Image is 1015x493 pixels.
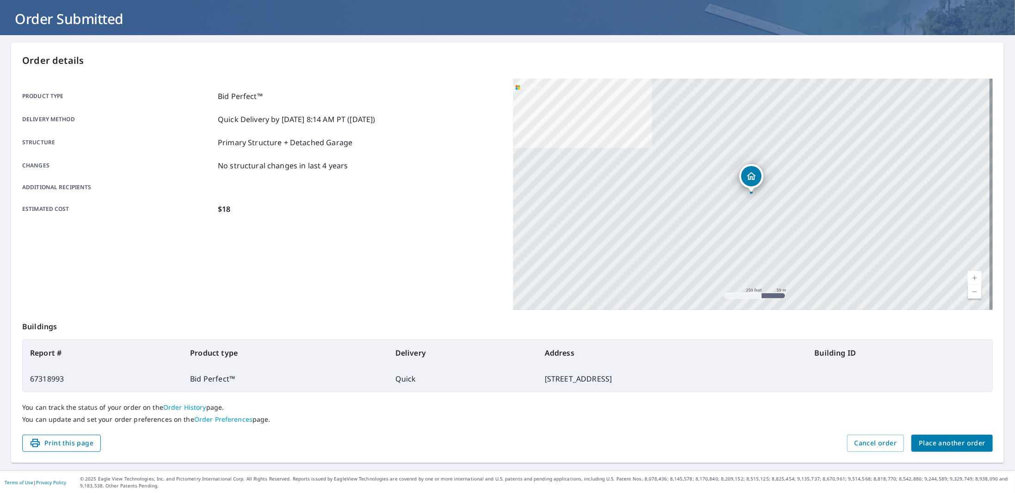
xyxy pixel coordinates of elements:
span: Cancel order [855,438,897,449]
td: Quick [388,366,537,392]
p: No structural changes in last 4 years [218,160,348,171]
a: Privacy Policy [36,479,66,486]
p: Structure [22,137,214,148]
a: Order History [163,403,206,412]
p: Order details [22,54,993,68]
p: Buildings [22,310,993,339]
td: Bid Perfect™ [183,366,388,392]
p: Changes [22,160,214,171]
button: Place another order [911,435,993,452]
button: Cancel order [847,435,904,452]
p: Bid Perfect™ [218,91,263,102]
a: Current Level 17, Zoom In [968,271,982,285]
th: Report # [23,340,183,366]
div: Dropped pin, building 1, Residential property, 4501 Olde Stream Ct Raleigh, NC 27612 [739,164,763,193]
th: Delivery [388,340,537,366]
button: Print this page [22,435,101,452]
p: Product type [22,91,214,102]
th: Building ID [807,340,992,366]
p: Additional recipients [22,183,214,191]
p: Quick Delivery by [DATE] 8:14 AM PT ([DATE]) [218,114,375,125]
th: Address [537,340,807,366]
td: 67318993 [23,366,183,392]
p: You can update and set your order preferences on the page. [22,415,993,424]
p: © 2025 Eagle View Technologies, Inc. and Pictometry International Corp. All Rights Reserved. Repo... [80,475,1010,489]
h1: Order Submitted [11,9,1004,28]
p: Estimated cost [22,203,214,215]
p: Delivery method [22,114,214,125]
span: Place another order [919,438,985,449]
p: | [5,480,66,485]
p: Primary Structure + Detached Garage [218,137,352,148]
a: Current Level 17, Zoom Out [968,285,982,299]
th: Product type [183,340,388,366]
a: Terms of Use [5,479,33,486]
a: Order Preferences [194,415,252,424]
td: [STREET_ADDRESS] [537,366,807,392]
p: $18 [218,203,230,215]
span: Print this page [30,438,93,449]
p: You can track the status of your order on the page. [22,403,993,412]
